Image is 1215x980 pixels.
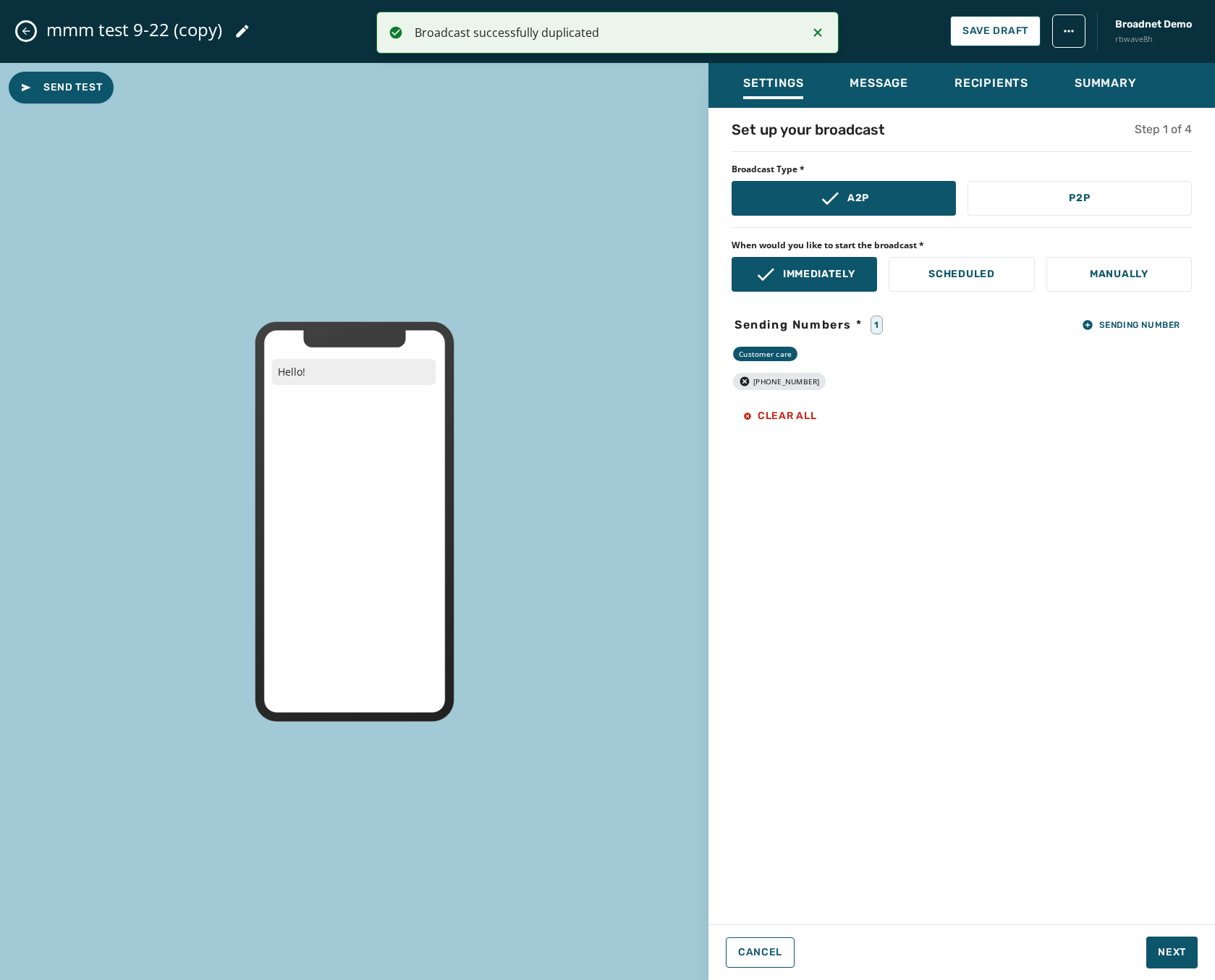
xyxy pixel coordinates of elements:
[732,240,1192,251] span: When would you like to start the broadcast *
[732,316,865,334] span: Sending Numbers *
[20,80,102,95] span: Send Test
[415,24,798,41] div: Broadcast successfully duplicated
[738,947,782,958] span: Cancel
[1052,14,1085,48] button: broadcast action menu
[743,410,816,422] span: Clear all
[732,164,1192,175] span: Broadcast Type *
[847,191,869,206] p: A2P
[962,25,1028,37] span: Save Draft
[1115,17,1192,32] span: Broadnet Demo
[46,18,222,41] span: mmm test 9-22 (copy)
[272,359,436,385] p: Hello!
[1082,319,1180,331] span: Sending Number
[733,347,797,361] div: Customer care
[1115,33,1192,46] span: rbwave8h
[871,316,883,334] div: 1
[733,373,826,390] div: [PHONE_NUMBER]
[783,267,855,282] p: Immediately
[1069,191,1090,206] p: P2P
[743,76,803,90] span: Settings
[732,119,885,140] h4: Set up your broadcast
[1075,76,1137,90] span: Summary
[1158,945,1186,960] span: Next
[850,76,908,90] span: Message
[928,267,994,282] p: Scheduled
[1135,121,1192,138] h5: Step 1 of 4
[1090,267,1148,282] p: Manually
[954,76,1028,90] span: Recipients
